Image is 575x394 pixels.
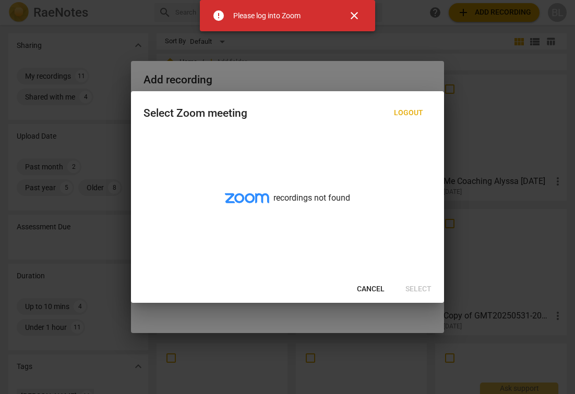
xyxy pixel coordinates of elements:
button: Cancel [349,280,393,299]
span: error [212,9,225,22]
span: close [348,9,361,22]
div: Please log into Zoom [233,10,301,21]
button: Close [342,3,367,28]
div: Select Zoom meeting [143,107,247,120]
span: Logout [394,108,423,118]
span: Cancel [357,284,385,294]
button: Logout [386,104,432,122]
div: recordings not found [131,133,444,276]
